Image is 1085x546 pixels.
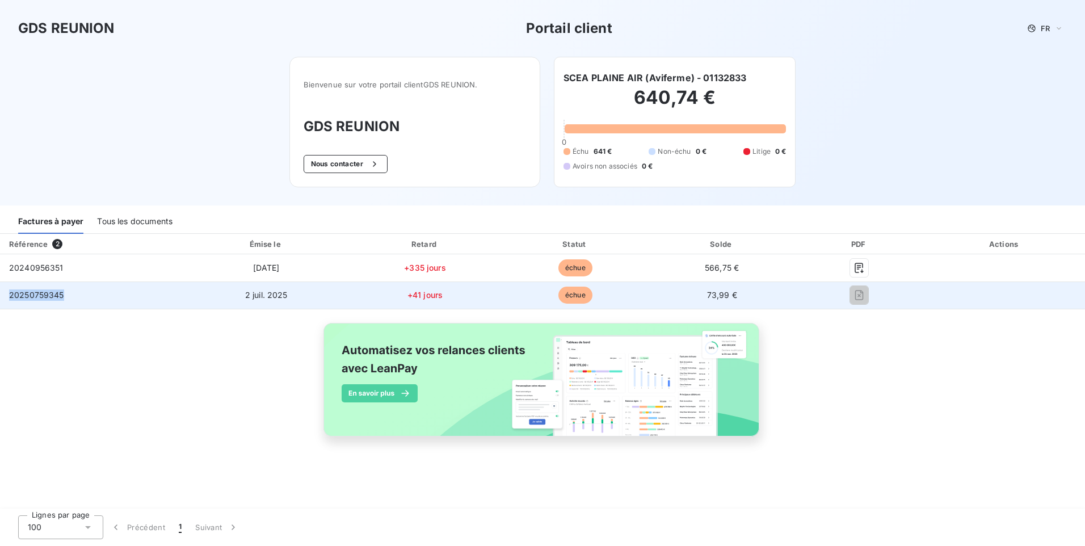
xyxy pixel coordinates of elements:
span: Bienvenue sur votre portail client GDS REUNION . [304,80,526,89]
h3: GDS REUNION [18,18,115,39]
span: Litige [752,146,771,157]
span: 0 € [775,146,786,157]
h3: GDS REUNION [304,116,526,137]
h6: SCEA PLAINE AIR (Aviferme) - 01132833 [563,71,747,85]
span: échue [558,287,592,304]
span: 0 [562,137,566,146]
span: 0 € [696,146,706,157]
div: Solde [652,238,792,250]
span: 2 juil. 2025 [245,290,288,300]
div: Statut [503,238,647,250]
span: 1 [179,522,182,533]
span: +41 jours [407,290,443,300]
button: 1 [172,515,188,539]
h2: 640,74 € [563,86,786,120]
span: 566,75 € [705,263,739,272]
span: +335 jours [404,263,446,272]
span: [DATE] [253,263,280,272]
button: Précédent [103,515,172,539]
span: 100 [28,522,41,533]
span: 20240956351 [9,263,64,272]
span: 20250759345 [9,290,64,300]
span: 0 € [642,161,653,171]
img: banner [313,316,772,456]
button: Suivant [188,515,246,539]
span: Avoirs non associés [573,161,637,171]
span: Échu [573,146,589,157]
span: Non-échu [658,146,691,157]
span: 73,99 € [707,290,737,300]
span: échue [558,259,592,276]
div: Retard [351,238,499,250]
button: Nous contacter [304,155,388,173]
span: 2 [52,239,62,249]
span: FR [1041,24,1050,33]
div: Référence [9,240,48,249]
span: 641 € [594,146,612,157]
div: Émise le [186,238,347,250]
div: Tous les documents [97,210,173,234]
div: PDF [797,238,922,250]
div: Factures à payer [18,210,83,234]
h3: Portail client [526,18,612,39]
div: Actions [927,238,1083,250]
